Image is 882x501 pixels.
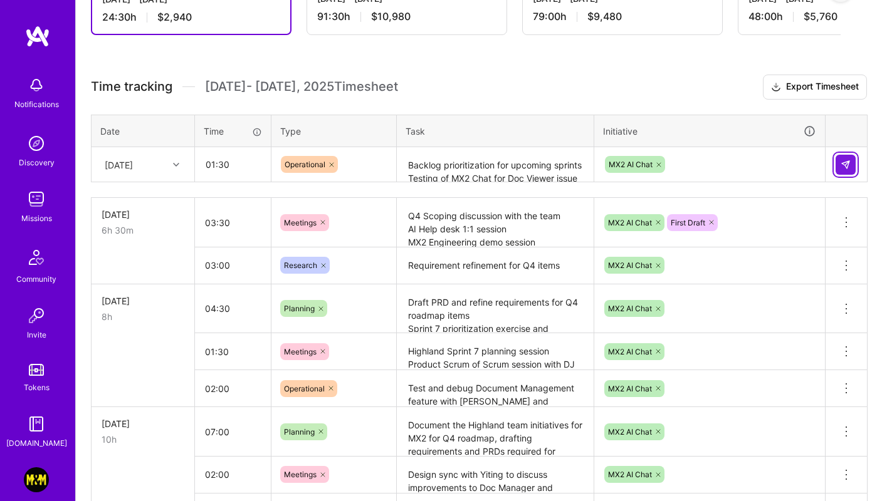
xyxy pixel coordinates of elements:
[21,212,52,225] div: Missions
[398,249,592,283] textarea: Requirement refinement for Q4 items
[608,470,652,479] span: MX2 AI Chat
[284,470,317,479] span: Meetings
[398,371,592,406] textarea: Test and debug Document Management feature with [PERSON_NAME] and [PERSON_NAME] for some edge cas...
[608,384,652,393] span: MX2 AI Chat
[91,79,172,95] span: Time tracking
[398,334,592,369] textarea: Highland Sprint 7 planning session Product Scrum of Scrum session with DJ to discuss efforts esti...
[587,10,622,23] span: $9,480
[533,10,712,23] div: 79:00 h
[102,417,184,430] div: [DATE]
[284,218,317,227] span: Meetings
[397,115,594,147] th: Task
[173,162,179,168] i: icon Chevron
[6,436,67,450] div: [DOMAIN_NAME]
[102,224,184,237] div: 6h 30m
[102,208,184,221] div: [DATE]
[19,156,55,169] div: Discovery
[24,467,49,492] img: Morgan & Morgan: Document Management Product Manager
[371,10,411,23] span: $10,980
[195,458,271,491] input: HH:MM
[14,98,59,111] div: Notifications
[24,411,49,436] img: guide book
[195,292,271,325] input: HH:MM
[608,261,652,270] span: MX2 AI Chat
[24,303,49,328] img: Invite
[271,115,397,147] th: Type
[102,11,280,24] div: 24:30 h
[195,335,271,368] input: HH:MM
[398,408,592,455] textarea: Document the Highland team initiatives for MX2 for Q4 roadmap, drafting requirements and PRDs req...
[196,148,270,181] input: HH:MM
[16,272,56,286] div: Community
[102,294,184,307] div: [DATE]
[608,427,652,436] span: MX2 AI Chat
[25,25,50,48] img: logo
[29,364,44,376] img: tokens
[195,206,271,239] input: HH:MM
[21,467,52,492] a: Morgan & Morgan: Document Management Product Manager
[24,73,49,98] img: bell
[398,199,592,247] textarea: Q4 Scoping discussion with the team AI Help desk 1:1 session MX2 Engineering demo session Cross-t...
[398,148,592,182] textarea: Backlog prioritization for upcoming sprints Testing of MX2 Chat for Doc Viewer issue and GPT-5 issue
[21,242,51,272] img: Community
[398,286,592,333] textarea: Draft PRD and refine requirements for Q4 roadmap items Sprint 7 prioritization exercise and backl...
[317,10,496,23] div: 91:30 h
[284,261,317,270] span: Research
[102,310,184,323] div: 8h
[398,458,592,492] textarea: Design sync with Yiting to discuss improvements to Doc Manager and discuss upcoming Q4 initiative...
[24,187,49,212] img: teamwork
[284,304,315,313] span: Planning
[27,328,46,341] div: Invite
[763,75,867,100] button: Export Timesheet
[205,79,398,95] span: [DATE] - [DATE] , 2025 Timesheet
[105,158,133,171] div: [DATE]
[804,10,837,23] span: $5,760
[24,131,49,156] img: discovery
[771,81,781,94] i: icon Download
[195,415,271,448] input: HH:MM
[195,249,271,282] input: HH:MM
[284,384,325,393] span: Operational
[608,347,652,356] span: MX2 AI Chat
[841,160,851,170] img: Submit
[671,218,705,227] span: First Draft
[603,124,816,138] div: Initiative
[24,381,50,394] div: Tokens
[92,115,195,147] th: Date
[195,372,271,405] input: HH:MM
[285,160,325,169] span: Operational
[608,218,652,227] span: MX2 AI Chat
[157,11,192,24] span: $2,940
[836,155,857,175] div: null
[204,125,262,138] div: Time
[102,433,184,446] div: 10h
[284,427,315,436] span: Planning
[609,160,653,169] span: MX2 AI Chat
[284,347,317,356] span: Meetings
[608,304,652,313] span: MX2 AI Chat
